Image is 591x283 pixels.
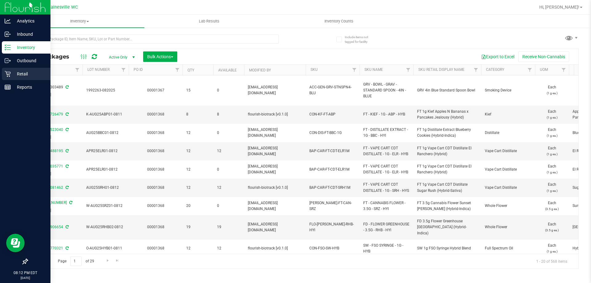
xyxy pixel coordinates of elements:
[349,65,360,75] a: Filter
[217,87,240,93] span: 0
[217,185,240,191] span: 12
[539,182,565,193] span: Each
[363,221,410,233] span: FD - FLOWER GREENHOUSE - 3.5G - RHB - HYI
[539,127,565,139] span: Each
[217,130,240,136] span: 0
[65,246,69,250] span: Sync from Compliance System
[485,148,531,154] span: Vape Cart Distillate
[485,245,531,251] span: Full Spectrum Oil
[363,164,410,175] span: FT - VAPE CART CDT DISTILLATE - 1G - ELR - HYB
[70,257,82,266] input: 1
[143,51,177,62] button: Bulk Actions
[3,270,48,276] p: 08:12 PM EDT
[363,111,410,117] span: FT - KIEF - 1G - ABP - HYB
[485,224,531,230] span: Whole Flower
[147,185,164,190] a: 00001368
[539,115,565,120] p: (1 g ea.)
[418,67,464,72] a: Sku Retail Display Name
[539,133,565,139] p: (1 g ea.)
[15,18,144,24] span: Inventory
[87,67,110,72] a: Lot Number
[363,200,410,212] span: FT - CANNABIS FLOWER - 3.5G - SRZ - HYI
[417,182,477,193] span: FT 1g Vape Cart CDT Distillate Sugar Rush (Hybrid-Sativa)
[309,148,356,154] span: BAP-CAR-FT-CDT-ELR1M
[363,243,410,254] span: SW - FSO SYRINGE - 1G - HYB
[248,200,302,212] span: [EMAIL_ADDRESS][DOMAIN_NAME]
[309,221,356,233] span: FLO-[PERSON_NAME]-RHB-HYI
[11,44,48,51] p: Inventory
[477,51,518,62] button: Export to Excel
[11,70,48,78] p: Retail
[485,167,531,172] span: Vape Cart Distillate
[363,127,410,139] span: FT - DISTILLATE EXTRACT - 1G - BBC - HYI
[363,182,410,193] span: FT - VAPE CART CDT DISTILLATE - 1G - SRH - HYS
[186,185,210,191] span: 12
[539,169,565,175] p: (1 g ea.)
[186,245,210,251] span: 12
[86,111,125,117] span: K-AUG25ABP01-0811
[86,167,125,172] span: APR25ELR01-0812
[363,82,410,99] span: GRV - BOWL - GRAV - STANDARD SPOON - 4IN - BLUE
[217,203,240,209] span: 0
[186,167,210,172] span: 12
[147,149,164,153] a: 00001368
[539,200,565,212] span: Each
[186,87,210,93] span: 15
[485,185,531,191] span: Vape Cart Distillate
[417,245,477,251] span: SW 1g FSO Syringe Hybrid Blend
[485,203,531,209] span: Whole Flower
[309,111,356,117] span: CON-KF-FT-ABP
[539,243,565,254] span: Each
[249,68,271,72] a: Modified By
[11,83,48,91] p: Reports
[539,164,565,175] span: Each
[539,249,565,254] p: (1 g ea.)
[309,84,356,96] span: ACC-GEN-GRV-STNSPN4-BLU
[248,84,302,96] span: [EMAIL_ADDRESS][DOMAIN_NAME]
[539,221,565,233] span: Each
[486,67,504,72] a: Category
[186,148,210,154] span: 12
[417,218,477,236] span: FD 3.5g Flower Greenhouse [GEOGRAPHIC_DATA] (Hybrid-Indica)
[539,227,565,233] p: (3.5 g ea.)
[147,54,173,59] span: Bulk Actions
[186,111,210,117] span: 8
[485,130,531,136] span: Distillate
[316,18,362,24] span: Inventory Counts
[32,53,75,60] span: All Packages
[217,224,240,230] span: 19
[539,151,565,157] p: (1 g ea.)
[539,5,579,10] span: Hi, [PERSON_NAME]!
[5,71,11,77] inline-svg: Retail
[485,87,531,93] span: Smoking Device
[217,111,240,117] span: 8
[65,112,69,116] span: Sync from Compliance System
[309,185,356,191] span: BAP-CAR-FT-CDT-SRH1M
[248,221,302,233] span: [EMAIL_ADDRESS][DOMAIN_NAME]
[86,130,125,136] span: AUG25BBC01-0812
[6,234,25,252] iframe: Resource center
[471,65,481,75] a: Filter
[539,206,565,212] p: (3.5 g ea.)
[248,111,302,117] span: flourish-biotrack [v0.1.0]
[417,127,477,139] span: FT 1g Distillate Extract Blueberry Cookies (Hybrid-Indica)
[5,31,11,37] inline-svg: Inbound
[525,65,535,75] a: Filter
[11,30,48,38] p: Inbound
[5,58,11,64] inline-svg: Outbound
[345,35,376,44] span: Include items not tagged for facility
[65,85,69,89] span: Sync from Compliance System
[559,65,569,75] a: Filter
[485,111,531,117] span: Kief
[86,185,125,191] span: AUG25SRH01-0812
[186,203,210,209] span: 20
[5,84,11,90] inline-svg: Reports
[187,68,194,72] a: Qty
[25,200,67,205] a: [CREDIT_CARD_NUMBER]
[65,149,69,153] span: Sync from Compliance System
[539,188,565,194] p: (1 g ea.)
[119,65,129,75] a: Filter
[15,15,144,28] a: Inventory
[531,257,572,266] span: 1 - 20 of 568 items
[364,67,383,72] a: SKU Name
